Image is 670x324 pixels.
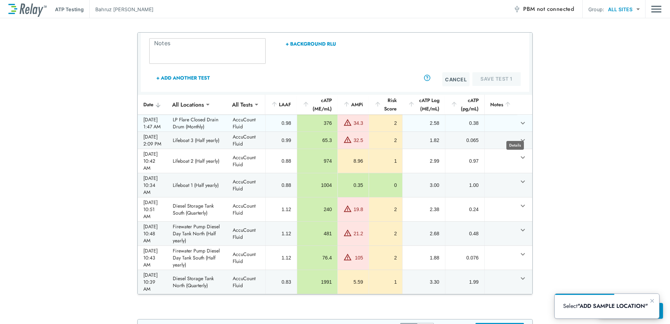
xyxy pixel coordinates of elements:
td: Lifeboat 1 (Half yearly) [167,173,227,197]
td: AccuCount Fluid [227,115,265,131]
button: expand row [517,224,529,236]
button: expand row [517,248,529,260]
div: 2 [375,254,397,261]
div: 105 [354,254,363,261]
div: 0.076 [451,254,479,261]
div: [DATE] 10:34 AM [143,175,162,196]
div: cATP (pg/mL) [451,96,479,113]
div: [DATE] 10:42 AM [143,150,162,171]
div: 481 [303,230,332,237]
div: 1.00 [451,182,479,189]
div: All Tests [227,97,258,112]
div: Risk Score [374,96,397,113]
div: [DATE] 10:39 AM [143,271,162,292]
div: 1004 [303,182,332,189]
td: LP Flare Closed Drain Drum (Monthly) [167,115,227,131]
img: Warning [343,229,352,237]
td: AccuCount Fluid [227,132,265,149]
div: 2.58 [408,120,439,127]
p: Bahruz [PERSON_NAME] [95,6,153,13]
td: Firewater Pump Diesel Day Tank North (Half yearly) [167,222,227,245]
div: 240 [303,206,332,213]
div: All Locations [167,97,209,112]
div: cATP Log (ME/mL) [408,96,439,113]
span: not connected [537,5,574,13]
div: [DATE] 10:43 AM [143,247,162,268]
div: 1.12 [271,206,291,213]
div: AMPi [343,100,363,109]
td: AccuCount Fluid [227,246,265,270]
div: 0.97 [451,157,479,164]
div: 2.68 [408,230,439,237]
div: 1.88 [408,254,439,261]
div: 974 [303,157,332,164]
div: 1.82 [408,137,439,144]
td: AccuCount Fluid [227,222,265,245]
span: PBM [523,4,574,14]
div: 65.3 [303,137,332,144]
div: 0.99 [271,137,291,144]
div: 2 [375,120,397,127]
div: 0 [375,182,397,189]
div: 5.59 [343,278,363,285]
td: Diesel Storage Tank South (Quarterly) [167,197,227,221]
button: expand row [517,117,529,129]
table: sticky table [138,95,532,294]
td: AccuCount Fluid [227,197,265,221]
div: Notes [490,100,511,109]
div: [DATE] 1:47 AM [143,116,162,130]
button: expand row [517,272,529,284]
div: 1.12 [271,230,291,237]
div: 0.065 [451,137,479,144]
div: 376 [303,120,332,127]
div: 0.88 [271,182,291,189]
button: + Add Another Test [149,69,217,86]
div: 1 [375,278,397,285]
div: 3.30 [408,278,439,285]
button: expand row [517,176,529,188]
div: 2 [375,137,397,144]
div: 19.8 [354,206,363,213]
div: 0.35 [343,182,363,189]
td: AccuCount Fluid [227,270,265,294]
img: LuminUltra Relay [8,2,47,17]
div: 1 [375,157,397,164]
div: 32.5 [354,137,363,144]
td: Lifeboat 2 (Half yearly) [167,149,227,173]
div: 76.4 [303,254,332,261]
button: expand row [517,200,529,212]
div: 1991 [303,278,332,285]
td: Firewater Pump Diesel Day Tank South (Half yearly) [167,246,227,270]
img: Warning [343,118,352,127]
p: ATP Testing [55,6,84,13]
button: expand row [517,151,529,163]
button: Cancel [442,72,470,86]
img: Warning [343,135,352,144]
div: 2.38 [408,206,439,213]
img: Warning [343,253,352,261]
th: Date [138,95,167,115]
div: 1.12 [271,254,291,261]
img: Drawer Icon [651,2,662,16]
div: 0.48 [451,230,479,237]
button: expand row [517,134,529,146]
div: 1.99 [451,278,479,285]
div: 3.00 [408,182,439,189]
div: 0.98 [271,120,291,127]
button: + Background RLU [277,35,344,52]
p: Group: [588,6,604,13]
div: [DATE] 2:09 PM [143,133,162,147]
div: [DATE] 10:48 AM [143,223,162,244]
td: Lifeboat 3 (Half yearly) [167,132,227,149]
td: AccuCount Fluid [227,149,265,173]
div: 34.3 [354,120,363,127]
div: LAAF [271,100,291,109]
div: 2.99 [408,157,439,164]
div: Details [506,141,524,150]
